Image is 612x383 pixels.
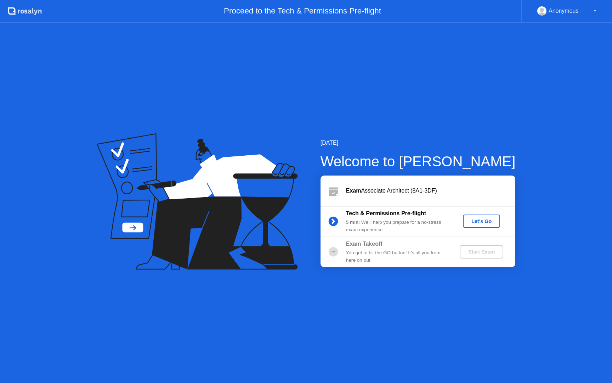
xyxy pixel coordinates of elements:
[321,139,516,147] div: [DATE]
[463,215,500,228] button: Let's Go
[466,218,497,224] div: Let's Go
[346,187,515,195] div: Associate Architect (8A1-3DF)
[346,241,382,247] b: Exam Takeoff
[346,210,426,216] b: Tech & Permissions Pre-flight
[346,220,359,225] b: 5 min
[463,249,500,255] div: Start Exam
[346,219,448,233] div: : We’ll help you prepare for a no-stress exam experience
[549,6,579,16] div: Anonymous
[460,245,503,259] button: Start Exam
[346,188,361,194] b: Exam
[346,249,448,264] div: You get to hit the GO button! It’s all you from here on out
[321,151,516,172] div: Welcome to [PERSON_NAME]
[593,6,597,16] div: ▼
